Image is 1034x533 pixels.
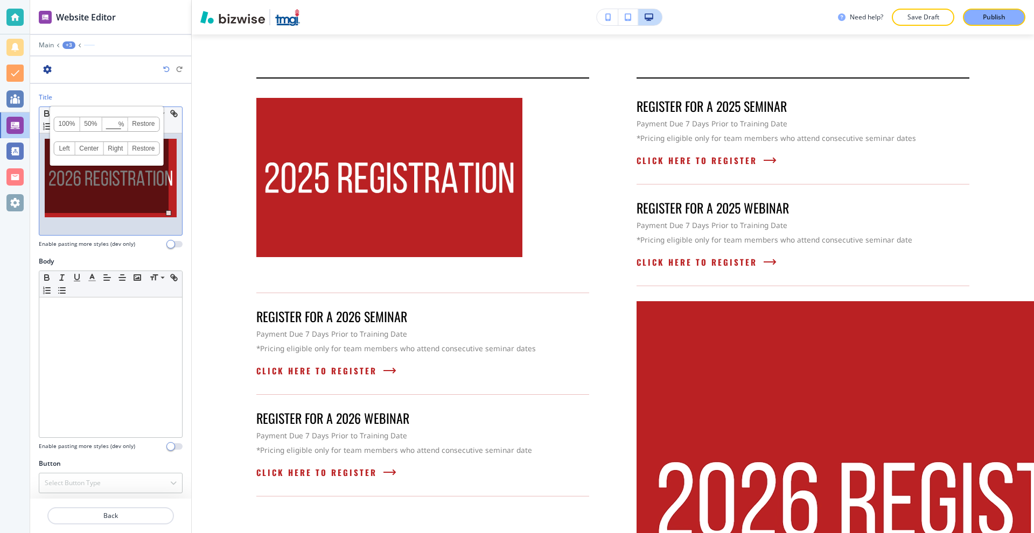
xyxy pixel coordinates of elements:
span: CLICK HERE TO REGISTER [637,154,757,167]
button: CLICK HERE TO REGISTER [637,154,777,167]
span: CLICK HERE TO REGISTER [256,364,377,377]
span: *Pricing eligible only for team members who attend consecutive seminar dates [637,133,916,143]
p: Save Draft [906,12,940,22]
span: click here to register [256,466,377,479]
span: *Pricing eligible only for team members who attend consecutive seminar date [256,445,532,455]
h2: Body [39,257,54,266]
span: Payment Due 7 Days Prior to Training Date [637,220,787,230]
h4: Select Button Type [45,478,101,488]
span: % [118,118,124,131]
h2: Title [39,93,52,102]
span: *Pricing eligible only for team members who attend consecutive seminar dates [256,343,536,353]
button: click here to register [637,255,777,268]
span: Payment Due 7 Days Prior to Training Date [256,329,407,339]
p: Publish [983,12,1005,22]
p: REGISTER FOR A 2026 SEMINAR [256,308,589,324]
button: Publish [963,9,1025,26]
div: Hold down the alt key to zoom [166,210,171,216]
img: Your Logo [275,9,301,26]
p: REGISTER FOR A 2025 SEMINAR [637,98,969,114]
img: b6ba1c90b34b78fddfe4981534366cd0.webp [256,98,522,257]
a: Restore [128,117,159,131]
button: Save Draft [892,9,954,26]
span: click here to register [637,255,757,268]
span: *Pricing eligible only for team members who attend consecutive seminar date [637,234,912,245]
button: click here to register [256,466,396,479]
span: Payment Due 7 Days Prior to Training Date [256,430,407,440]
button: CLICK HERE TO REGISTER [256,364,396,377]
button: Back [47,507,174,524]
p: REGISTER FOR A 2026 WEBINAR [256,410,589,426]
a: 50% [80,117,102,131]
a: Restore [128,142,159,155]
h2: Button [39,459,61,468]
a: 100% [54,117,80,131]
img: Bizwise Logo [200,11,265,24]
h4: Enable pasting more styles (dev only) [39,240,135,248]
p: Back [48,511,173,521]
img: editor icon [39,11,52,24]
h4: Enable pasting more styles (dev only) [39,442,135,450]
button: Main [39,41,54,49]
a: Right [103,142,128,155]
a: Center [75,142,103,155]
button: +3 [62,41,75,49]
a: Left [54,142,75,155]
p: REGISTER FOR A 2025 WEBINAR [637,200,969,216]
span: Payment Due 7 Days Prior to Training Date [637,118,787,129]
h3: Need help? [850,12,883,22]
h2: Website Editor [56,11,116,24]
